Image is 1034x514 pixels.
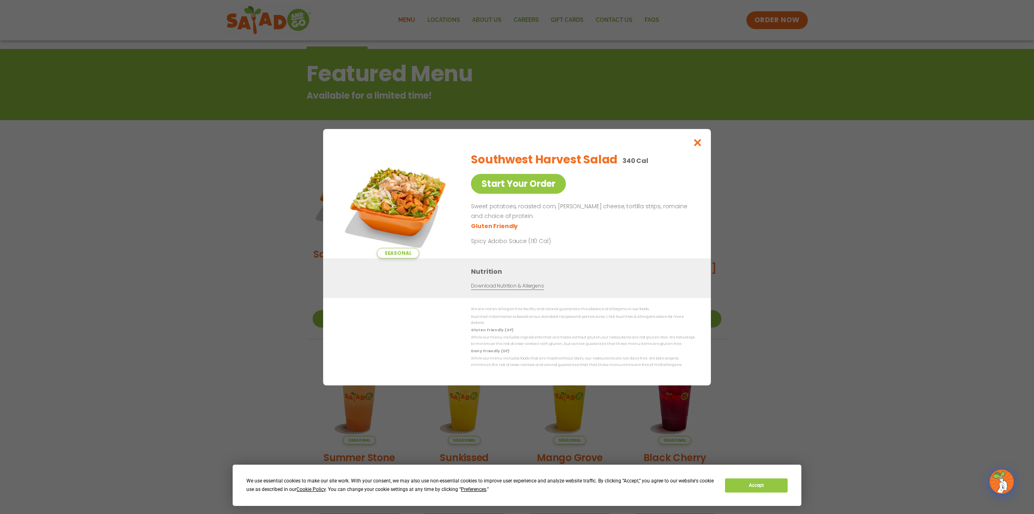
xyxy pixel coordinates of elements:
[471,202,691,221] p: Sweet potatoes, roasted corn, [PERSON_NAME] cheese, tortilla strips, romaine and choice of protein.
[377,248,419,258] span: Seasonal
[471,313,695,326] p: Nutrition information is based on our standard recipes and portion sizes. Click Nutrition & Aller...
[471,334,695,347] p: While our menu includes ingredients that are made without gluten, our restaurants are not gluten ...
[471,151,618,168] h2: Southwest Harvest Salad
[341,145,454,258] img: Featured product photo for Southwest Harvest Salad
[471,328,513,332] strong: Gluten Friendly (GF)
[471,306,695,312] p: We are not an allergen free facility and cannot guarantee the absence of allergens in our foods.
[461,487,486,492] span: Preferences
[471,174,566,194] a: Start Your Order
[622,156,648,166] p: 340 Cal
[471,222,519,230] li: Gluten Friendly
[471,282,544,290] a: Download Nutrition & Allergens
[685,129,711,156] button: Close modal
[296,487,326,492] span: Cookie Policy
[725,478,787,493] button: Accept
[233,465,801,506] div: Cookie Consent Prompt
[471,349,509,353] strong: Dairy Friendly (DF)
[471,267,699,277] h3: Nutrition
[471,355,695,368] p: While our menu includes foods that are made without dairy, our restaurants are not dairy free. We...
[990,470,1013,493] img: wpChatIcon
[246,477,715,494] div: We use essential cookies to make our site work. With your consent, we may also use non-essential ...
[471,237,620,245] p: Spicy Adobo Sauce (110 Cal)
